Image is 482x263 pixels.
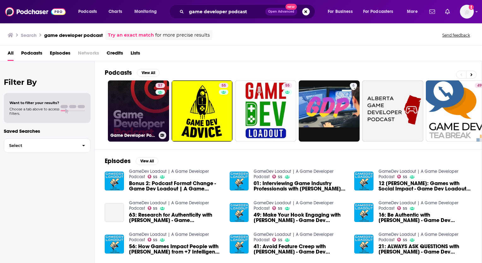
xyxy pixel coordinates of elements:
[265,8,297,15] button: Open AdvancedNew
[397,206,407,210] a: 55
[379,200,458,211] a: GameDev Loadout | A Game Developer Podcast
[221,83,226,89] span: 55
[354,172,373,191] img: 12 Ted Aronson: Games with Social Impact - Game Dev Loadout | A Game Developer Podcast
[359,7,403,17] button: open menu
[379,232,458,243] a: GameDev Loadout | A Game Developer Podcast
[129,244,222,254] span: 56: How Games Impact People with [PERSON_NAME] from +7 Intelligence Podcast - Game Dev Loadout | ...
[4,78,91,87] h2: Filter By
[254,181,347,191] a: 01: Interviewing Game Industry Professionals with Tony Chan - Game Dev Loadout | A Game Developer...
[379,181,472,191] a: 12 Ted Aronson: Games with Social Impact - Game Dev Loadout | A Game Developer Podcast
[254,212,347,223] a: 49: Make Your Hook Engaging with Thomas Reisenegger - Game Dev Loadout | A Game Developer Podcast
[352,83,355,89] span: 6
[285,4,297,10] span: New
[9,101,59,105] span: Want to filter your results?
[254,244,347,254] span: 41: Avoid Feature Creep with [PERSON_NAME] - Game Dev Loadout | A Game Developer Podcast
[379,212,472,223] span: 16: Be Authentic with [PERSON_NAME] - Game Dev Loadout | A Game Developer Podcast
[21,48,42,61] span: Podcasts
[477,83,482,89] span: 49
[129,212,222,223] a: 63: Research for Authenticity with Alexandra Lucas - Game Dev Loadout | A Game Developer Podcast
[110,133,156,138] h3: Game Developer Podcast
[363,7,393,16] span: For Podcasters
[78,48,99,61] span: Networks
[230,203,249,222] img: 49: Make Your Hook Engaging with Thomas Reisenegger - Game Dev Loadout | A Game Developer Podcast
[148,238,158,242] a: 55
[460,5,474,19] img: User Profile
[74,7,105,17] button: open menu
[105,172,124,191] img: Bonus 2: Podcast Format Change - Game Dev Loadout | A Game Developer Podcast
[403,239,407,242] span: 55
[230,172,249,191] img: 01: Interviewing Game Industry Professionals with Tony Chan - Game Dev Loadout | A Game Developer...
[4,138,91,153] button: Select
[108,32,154,39] a: Try an exact match
[403,207,407,210] span: 55
[469,5,474,10] svg: Add a profile image
[407,7,418,16] span: More
[440,32,472,38] button: Send feedback
[105,157,131,165] h2: Episodes
[283,83,292,88] a: 55
[350,83,357,88] a: 6
[109,7,122,16] span: Charts
[50,48,70,61] a: Episodes
[354,235,373,254] img: 21: ALWAYS ASK QUESTIONS with Jaycee Salinas - Game Dev Loadout | A Game Developer Podcast
[278,207,282,210] span: 55
[285,83,290,89] span: 55
[427,6,438,17] a: Show notifications dropdown
[136,157,158,165] button: View All
[254,212,347,223] span: 49: Make Your Hook Engaging with [PERSON_NAME] - Game Dev Loadout | A Game Developer Podcast
[78,7,97,16] span: Podcasts
[354,203,373,222] img: 16: Be Authentic with Rich Vreeland - Game Dev Loadout | A Game Developer Podcast
[230,235,249,254] img: 41: Avoid Feature Creep with Zachary Berenger - Game Dev Loadout | A Game Developer Podcast
[379,212,472,223] a: 16: Be Authentic with Rich Vreeland - Game Dev Loadout | A Game Developer Podcast
[9,107,59,116] span: Choose a tab above to access filters.
[108,80,169,142] a: 57Game Developer Podcast
[104,7,126,17] a: Charts
[4,128,91,134] p: Saved Searches
[379,244,472,254] a: 21: ALWAYS ASK QUESTIONS with Jaycee Salinas - Game Dev Loadout | A Game Developer Podcast
[131,48,140,61] a: Lists
[4,143,77,148] span: Select
[158,83,162,89] span: 57
[129,200,209,211] a: GameDev Loadout | A Game Developer Podcast
[44,32,103,38] h3: game developer podcast
[272,206,282,210] a: 55
[5,6,66,18] img: Podchaser - Follow, Share and Rate Podcasts
[134,7,157,16] span: Monitoring
[8,48,14,61] a: All
[403,7,426,17] button: open menu
[137,69,160,77] button: View All
[254,169,333,179] a: GameDev Loadout | A Game Developer Podcast
[272,238,282,242] a: 55
[397,175,407,178] a: 55
[153,176,157,178] span: 55
[254,244,347,254] a: 41: Avoid Feature Creep with Zachary Berenger - Game Dev Loadout | A Game Developer Podcast
[21,32,37,38] h3: Search
[379,181,472,191] span: 12 [PERSON_NAME]: Games with Social Impact - Game Dev Loadout | A Game Developer Podcast
[254,232,333,243] a: GameDev Loadout | A Game Developer Podcast
[105,235,124,254] a: 56: How Games Impact People with Ches Hall from +7 Intelligence Podcast - Game Dev Loadout | A Ga...
[328,7,353,16] span: For Business
[153,239,157,242] span: 55
[278,176,282,178] span: 55
[129,244,222,254] a: 56: How Games Impact People with Ches Hall from +7 Intelligence Podcast - Game Dev Loadout | A Ga...
[254,200,333,211] a: GameDev Loadout | A Game Developer Podcast
[153,207,157,210] span: 55
[379,169,458,179] a: GameDev Loadout | A Game Developer Podcast
[107,48,123,61] a: Credits
[156,83,165,88] a: 57
[278,239,282,242] span: 55
[186,7,265,17] input: Search podcasts, credits, & more...
[219,83,228,88] a: 55
[175,4,321,19] div: Search podcasts, credits, & more...
[268,10,294,13] span: Open Advanced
